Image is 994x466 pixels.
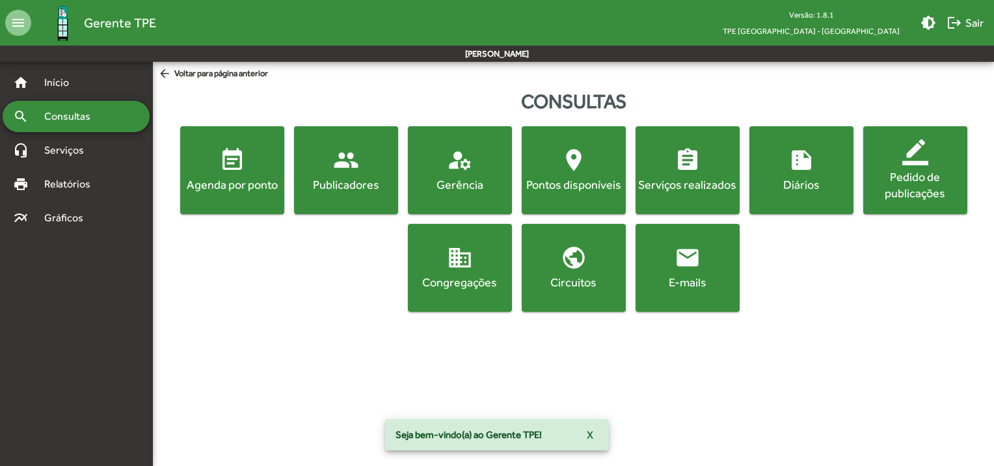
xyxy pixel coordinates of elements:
button: Serviços realizados [636,126,740,214]
div: Gerência [410,176,509,193]
mat-icon: home [13,75,29,90]
button: Sair [941,11,989,34]
button: Publicadores [294,126,398,214]
span: TPE [GEOGRAPHIC_DATA] - [GEOGRAPHIC_DATA] [712,23,910,39]
div: Serviços realizados [638,176,737,193]
div: Consultas [153,87,994,116]
button: Congregações [408,224,512,312]
mat-icon: menu [5,10,31,36]
div: Congregações [410,274,509,290]
span: Voltar para página anterior [158,67,268,81]
span: Gráficos [36,210,101,226]
button: Gerência [408,126,512,214]
mat-icon: domain [447,245,473,271]
span: Gerente TPE [84,12,156,33]
div: Publicadores [297,176,396,193]
div: Versão: 1.8.1 [712,7,910,23]
div: Pontos disponíveis [524,176,623,193]
mat-icon: print [13,176,29,192]
button: Agenda por ponto [180,126,284,214]
mat-icon: event_note [219,147,245,173]
div: Circuitos [524,274,623,290]
div: Pedido de publicações [866,169,965,201]
span: Serviços [36,143,101,158]
button: Pedido de publicações [863,126,967,214]
mat-icon: border_color [902,139,928,165]
mat-icon: manage_accounts [447,147,473,173]
button: Circuitos [522,224,626,312]
img: Logo [42,2,84,44]
mat-icon: people [333,147,359,173]
button: X [576,423,604,446]
mat-icon: summarize [788,147,814,173]
mat-icon: brightness_medium [920,15,936,31]
mat-icon: arrow_back [158,67,174,81]
button: Pontos disponíveis [522,126,626,214]
div: Diários [752,176,851,193]
span: Sair [947,11,984,34]
div: E-mails [638,274,737,290]
div: Agenda por ponto [183,176,282,193]
mat-icon: assignment [675,147,701,173]
mat-icon: logout [947,15,962,31]
button: Diários [749,126,853,214]
mat-icon: headset_mic [13,143,29,158]
span: Seja bem-vindo(a) ao Gerente TPE! [396,428,542,441]
button: E-mails [636,224,740,312]
span: X [587,423,593,446]
a: Gerente TPE [31,2,156,44]
mat-icon: public [561,245,587,271]
mat-icon: email [675,245,701,271]
span: Início [36,75,88,90]
mat-icon: search [13,109,29,124]
span: Relatórios [36,176,107,192]
span: Consultas [36,109,107,124]
mat-icon: multiline_chart [13,210,29,226]
mat-icon: location_on [561,147,587,173]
